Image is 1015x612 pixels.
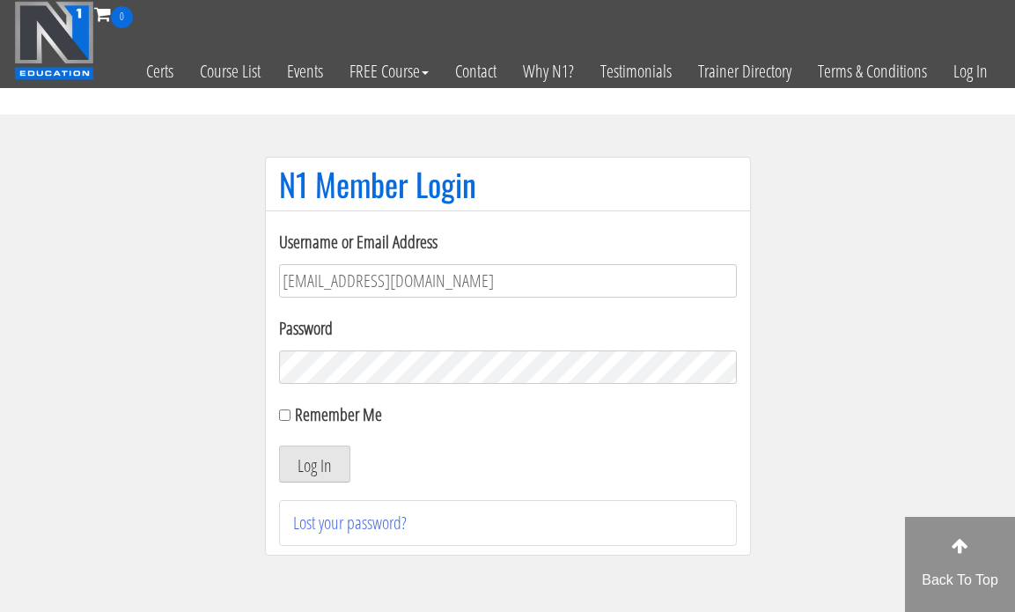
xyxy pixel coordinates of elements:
[274,28,336,114] a: Events
[510,28,587,114] a: Why N1?
[442,28,510,114] a: Contact
[133,28,187,114] a: Certs
[587,28,685,114] a: Testimonials
[905,570,1015,591] p: Back To Top
[805,28,940,114] a: Terms & Conditions
[279,229,737,255] label: Username or Email Address
[685,28,805,114] a: Trainer Directory
[94,2,133,26] a: 0
[14,1,94,80] img: n1-education
[187,28,274,114] a: Course List
[336,28,442,114] a: FREE Course
[111,6,133,28] span: 0
[279,446,350,483] button: Log In
[279,315,737,342] label: Password
[293,511,407,535] a: Lost your password?
[279,166,737,202] h1: N1 Member Login
[940,28,1001,114] a: Log In
[295,402,382,426] label: Remember Me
